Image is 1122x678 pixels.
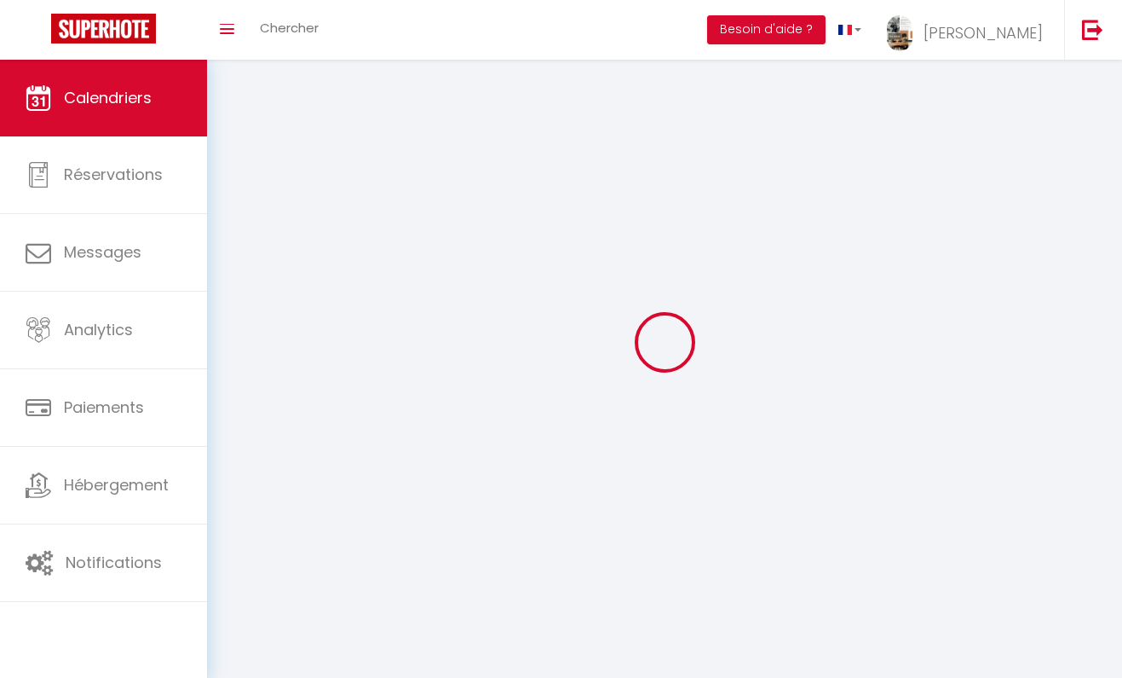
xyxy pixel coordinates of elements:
span: Analytics [64,319,133,340]
span: Réservations [64,164,163,185]
button: Besoin d'aide ? [707,15,826,44]
span: Chercher [260,19,319,37]
span: Notifications [66,552,162,573]
span: Hébergement [64,474,169,495]
span: Messages [64,241,141,263]
img: Super Booking [51,14,156,43]
span: Calendriers [64,87,152,108]
img: logout [1082,19,1103,40]
img: ... [887,15,912,51]
span: Paiements [64,397,144,418]
span: [PERSON_NAME] [923,22,1043,43]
